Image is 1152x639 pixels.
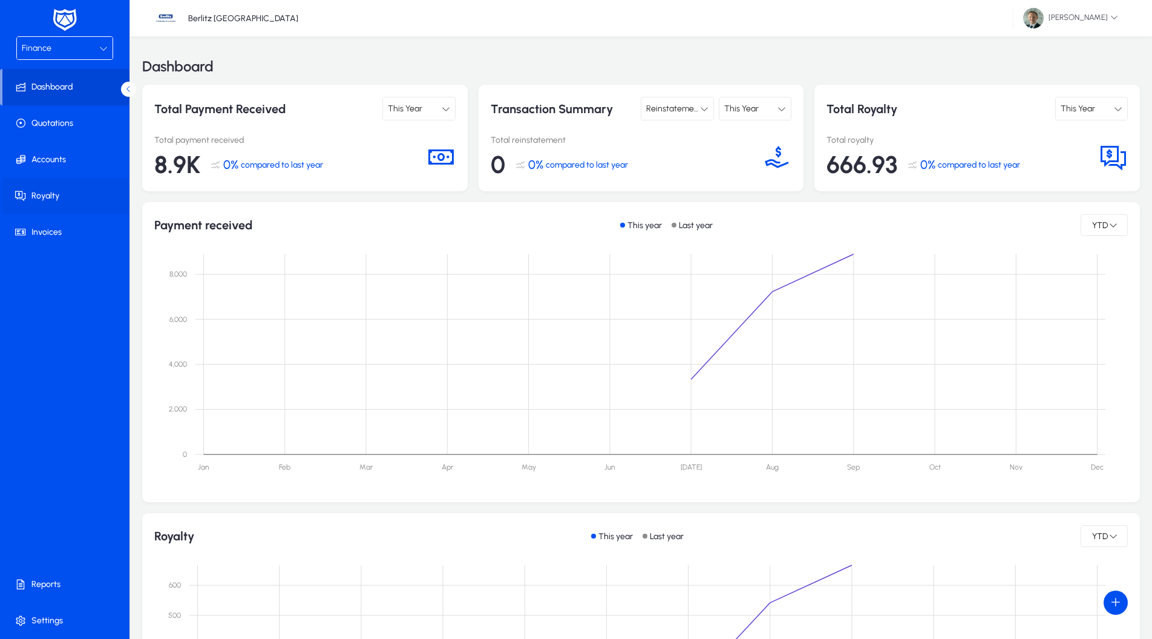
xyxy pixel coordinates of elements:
[491,135,763,145] p: Total reinstatement
[1081,214,1128,236] button: YTD
[2,142,132,178] a: Accounts
[826,97,972,120] p: Total Royalty
[546,160,628,170] span: compared to last year
[650,531,684,542] p: Last year
[2,214,132,251] a: Invoices
[50,7,80,33] img: white-logo.png
[679,220,713,231] p: Last year
[2,105,132,142] a: Quotations
[1013,7,1128,29] button: [PERSON_NAME]
[766,463,779,471] text: Aug
[169,315,187,324] text: 6,000
[154,218,252,232] h1: Payment received
[154,135,427,145] p: Total payment received
[826,135,1099,145] p: Total royalty
[598,531,633,542] p: This year
[2,178,132,214] a: Royalty
[1081,525,1128,547] button: YTD
[491,97,637,120] p: Transaction Summary
[168,611,181,620] text: 500
[169,581,181,589] text: 600
[2,578,132,591] span: Reports
[920,157,935,172] span: 0%
[22,43,51,53] span: Finance
[2,226,132,238] span: Invoices
[154,529,194,543] h1: Royalty
[2,117,132,129] span: Quotations
[1023,8,1044,28] img: 81.jpg
[1023,8,1118,28] span: [PERSON_NAME]
[183,450,187,459] text: 0
[2,615,132,627] span: Settings
[198,463,209,471] text: Jan
[724,103,759,114] span: This Year
[2,566,132,603] a: Reports
[169,270,187,278] text: 8,000
[241,160,323,170] span: compared to last year
[169,360,187,369] text: 4,000
[442,463,454,471] text: Apr
[929,463,941,471] text: Oct
[188,13,298,24] p: Berlitz [GEOGRAPHIC_DATA]
[1010,463,1023,471] text: Nov
[142,59,214,74] h3: Dashboard
[627,220,662,231] p: This year
[681,463,702,471] text: [DATE]
[388,103,422,114] span: This Year
[154,150,200,179] span: 8.9K
[522,463,536,471] text: May
[154,97,300,120] p: Total Payment Received
[646,103,702,114] span: Reinstatement
[154,7,177,30] img: 37.jpg
[279,463,290,471] text: Feb
[223,157,238,172] span: 0%
[847,463,860,471] text: Sep
[938,160,1020,170] span: compared to last year
[1091,463,1104,471] text: Dec
[2,603,132,639] a: Settings
[359,463,373,471] text: Mar
[1091,531,1109,542] span: YTD
[2,81,129,93] span: Dashboard
[1061,103,1095,114] span: This Year
[2,154,132,166] span: Accounts
[604,463,615,471] text: Jun
[826,150,897,179] span: 666.93
[491,150,505,179] span: 0
[528,157,543,172] span: 0%
[1091,220,1109,231] span: YTD
[2,190,132,202] span: Royalty
[169,405,187,413] text: 2,000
